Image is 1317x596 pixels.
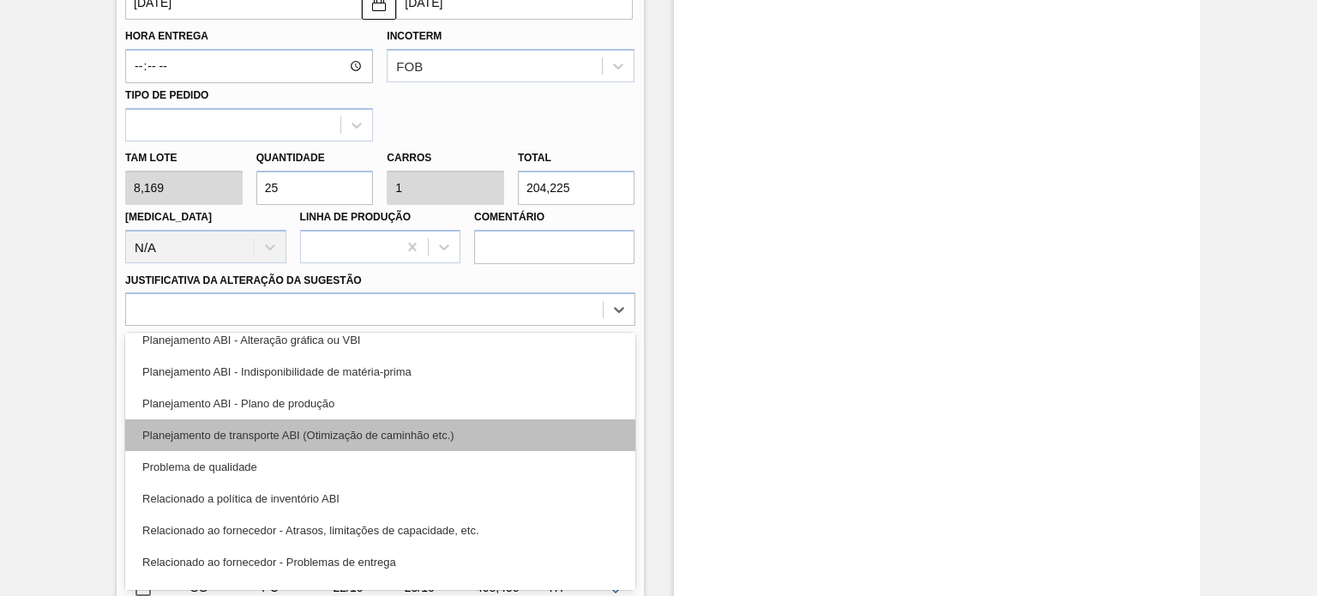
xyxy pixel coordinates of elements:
div: Planejamento de transporte ABI (Otimização de caminhão etc.) [125,419,634,451]
label: Justificativa da Alteração da Sugestão [125,274,362,286]
label: Quantidade [256,152,325,164]
label: Total [518,152,551,164]
div: Planejamento ABI - Indisponibilidade de matéria-prima [125,356,634,388]
label: [MEDICAL_DATA] [125,211,212,223]
label: Tipo de pedido [125,89,208,101]
div: Problema de qualidade [125,451,634,483]
label: Incoterm [387,30,442,42]
div: Planejamento ABI - Alteração gráfica ou VBI [125,324,634,356]
div: Planejamento ABI - Plano de produção [125,388,634,419]
label: Hora Entrega [125,24,373,49]
div: Relacionado ao fornecedor - Problemas de entrega [125,546,634,578]
label: Observações [125,330,634,355]
label: Tam lote [125,146,243,171]
label: Carros [387,152,431,164]
div: FOB [396,59,423,74]
div: Relacionado ao fornecedor - Atrasos, limitações de capacidade, etc. [125,515,634,546]
label: Linha de Produção [300,211,412,223]
div: Relacionado a política de inventório ABI [125,483,634,515]
label: Comentário [474,205,634,230]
